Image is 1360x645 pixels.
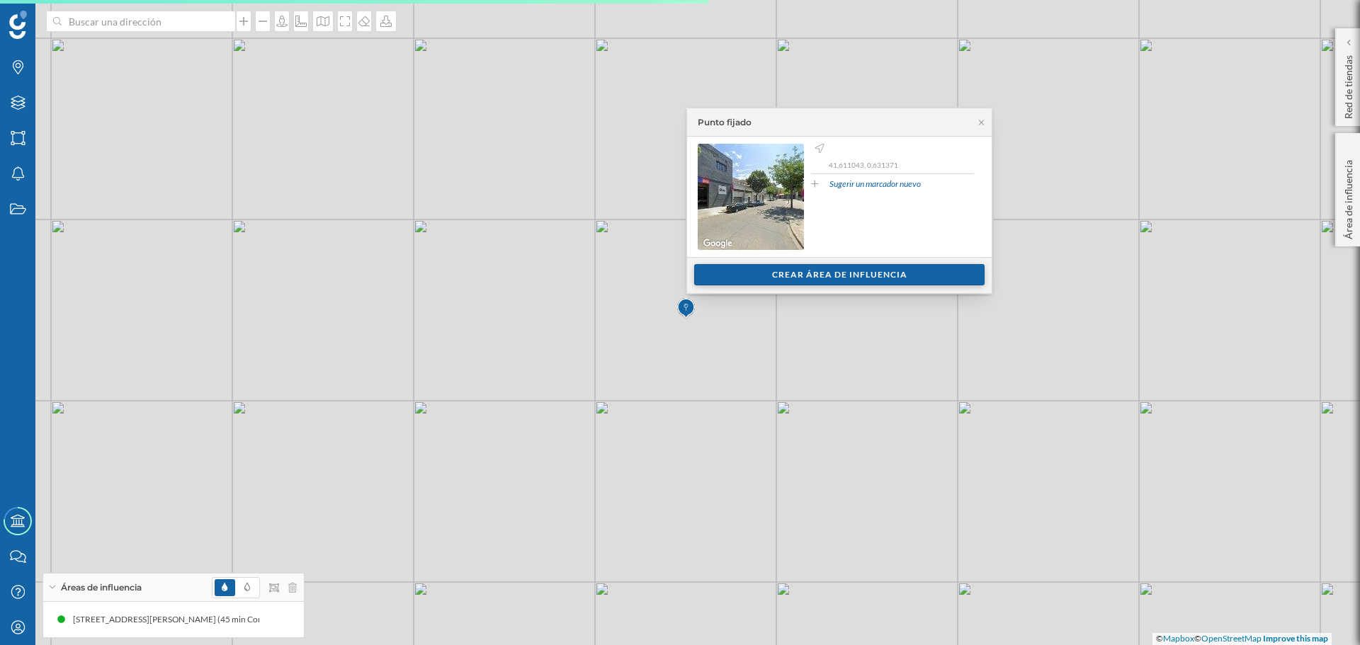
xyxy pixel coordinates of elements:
p: Área de influencia [1342,154,1356,239]
p: Red de tiendas [1342,50,1356,119]
span: Soporte [28,10,79,23]
img: streetview [698,144,804,250]
img: Geoblink Logo [9,11,27,39]
img: Marker [677,295,695,323]
a: Improve this map [1263,633,1328,644]
div: © © [1152,633,1332,645]
a: OpenStreetMap [1201,633,1262,644]
a: Sugerir un marcador nuevo [829,178,921,190]
p: 41,611043, 0,631371 [829,160,974,170]
span: Áreas de influencia [61,581,142,594]
div: [STREET_ADDRESS][PERSON_NAME] (45 min Conduciendo) [70,612,305,627]
div: Punto fijado [698,116,752,129]
a: Mapbox [1163,633,1194,644]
